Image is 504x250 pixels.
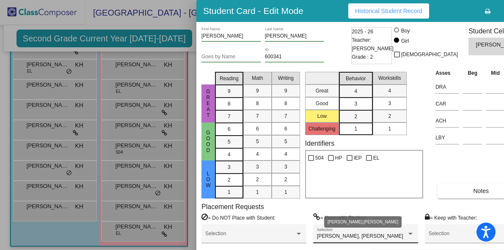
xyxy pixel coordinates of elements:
[228,138,231,146] span: 5
[284,163,287,171] span: 3
[388,87,391,95] span: 4
[335,153,342,163] span: HP
[201,54,261,60] input: goes by name
[461,68,484,78] th: Beg
[201,213,275,222] label: = Do NOT Place with Student:
[228,151,231,158] span: 4
[256,138,259,145] span: 5
[401,27,410,35] div: Boy
[435,98,459,110] input: assessment
[204,171,212,188] span: Low
[201,203,264,211] label: Placement Requests
[252,74,263,82] span: Math
[313,213,367,222] label: = Keep with Student:
[425,213,477,222] label: = Keep with Teacher:
[346,75,366,82] span: Behavior
[228,176,231,184] span: 2
[256,176,259,183] span: 2
[433,68,461,78] th: Asses
[352,36,394,53] span: Teacher: [PERSON_NAME]
[220,75,239,82] span: Reading
[348,3,429,19] button: Historical Student Record
[355,8,422,14] span: Historical Student Record
[228,100,231,108] span: 8
[228,163,231,171] span: 3
[354,125,357,133] span: 1
[354,153,362,163] span: IEP
[284,87,287,95] span: 9
[284,112,287,120] span: 7
[284,100,287,107] span: 8
[256,87,259,95] span: 9
[315,153,324,163] span: 504
[228,125,231,133] span: 6
[256,125,259,133] span: 6
[388,125,391,133] span: 1
[265,54,324,60] input: Enter ID
[284,125,287,133] span: 6
[435,114,459,127] input: assessment
[256,163,259,171] span: 3
[473,187,489,194] span: Notes
[317,233,403,239] span: [PERSON_NAME], [PERSON_NAME]
[352,53,373,61] span: Grade : 2
[435,131,459,144] input: assessment
[203,5,303,16] h3: Student Card - Edit Mode
[256,112,259,120] span: 7
[401,49,458,60] span: [DEMOGRAPHIC_DATA]
[204,89,212,118] span: Great
[204,130,212,153] span: Good
[284,188,287,196] span: 1
[228,188,231,196] span: 1
[388,112,391,120] span: 2
[354,87,357,95] span: 4
[354,113,357,120] span: 2
[373,153,380,163] span: EL
[228,87,231,95] span: 9
[401,37,409,45] div: Girl
[278,74,294,82] span: Writing
[228,113,231,120] span: 7
[354,100,357,108] span: 3
[378,74,401,82] span: Workskills
[256,150,259,158] span: 4
[388,100,391,107] span: 3
[305,139,334,147] label: Identifiers
[284,176,287,183] span: 2
[435,81,459,93] input: assessment
[284,150,287,158] span: 4
[256,100,259,107] span: 8
[352,27,373,36] span: 2025 - 26
[284,138,287,145] span: 5
[256,188,259,196] span: 1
